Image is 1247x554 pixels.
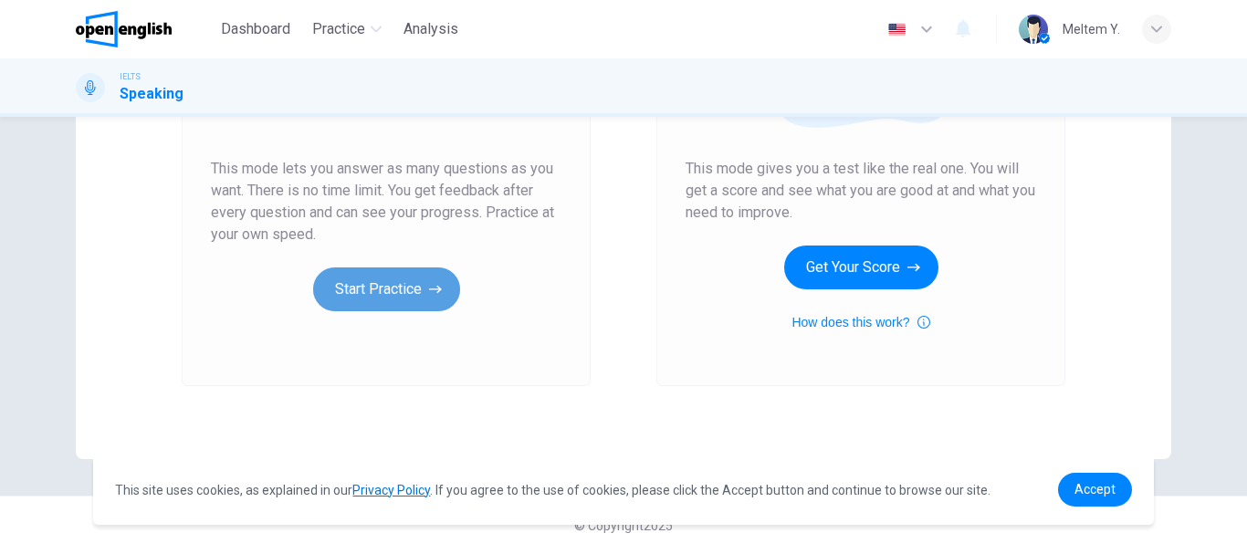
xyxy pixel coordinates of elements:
img: OpenEnglish logo [76,11,172,47]
span: Analysis [403,18,458,40]
a: OpenEnglish logo [76,11,214,47]
button: Analysis [396,13,466,46]
a: dismiss cookie message [1058,473,1132,507]
a: Privacy Policy [352,483,430,497]
h1: Speaking [120,83,183,105]
span: This site uses cookies, as explained in our . If you agree to the use of cookies, please click th... [115,483,990,497]
span: IELTS [120,70,141,83]
button: Practice [305,13,389,46]
button: How does this work? [791,311,929,333]
button: Dashboard [214,13,298,46]
span: This mode gives you a test like the real one. You will get a score and see what you are good at a... [686,158,1036,224]
button: Start Practice [313,267,460,311]
span: Accept [1074,482,1116,497]
span: Practice [312,18,365,40]
span: This mode lets you answer as many questions as you want. There is no time limit. You get feedback... [211,158,561,246]
span: Dashboard [221,18,290,40]
img: Profile picture [1019,15,1048,44]
div: Meltem Y. [1063,18,1120,40]
img: en [885,23,908,37]
div: cookieconsent [93,455,1153,525]
span: © Copyright 2025 [574,518,673,533]
button: Get Your Score [784,246,938,289]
